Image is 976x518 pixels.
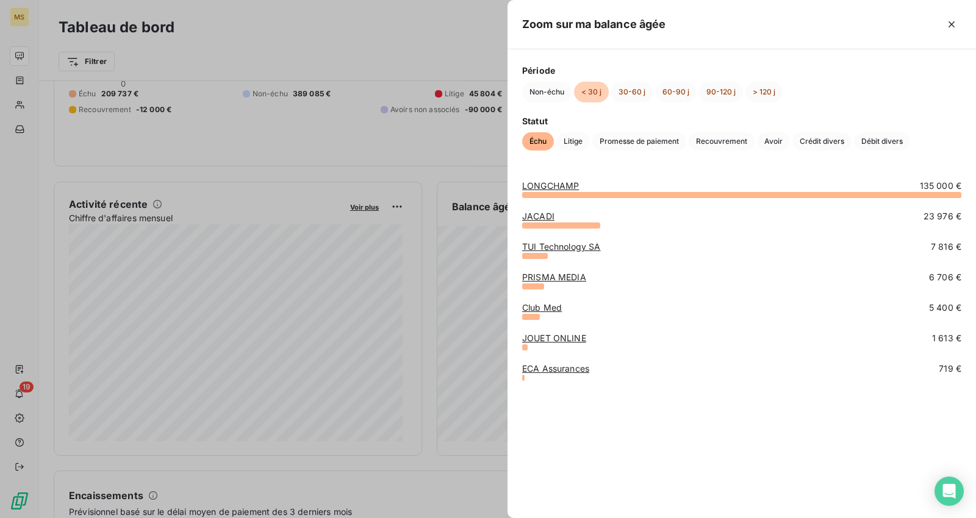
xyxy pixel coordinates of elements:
button: Non-échu [522,82,572,102]
span: 1 613 € [932,332,961,344]
button: Recouvrement [689,132,755,151]
a: ECA Assurances [522,363,589,374]
span: Période [522,64,961,77]
a: JOUET ONLINE [522,333,586,343]
button: 60-90 j [655,82,697,102]
button: 30-60 j [611,82,653,102]
span: 5 400 € [929,302,961,314]
span: Statut [522,115,961,127]
button: Promesse de paiement [592,132,686,151]
a: LONGCHAMP [522,180,579,191]
span: 135 000 € [920,180,961,192]
a: PRISMA MEDIA [522,272,586,282]
h5: Zoom sur ma balance âgée [522,16,666,33]
a: Club Med [522,302,562,313]
button: Débit divers [854,132,910,151]
span: 23 976 € [924,210,961,222]
button: Crédit divers [792,132,852,151]
span: 6 706 € [929,271,961,283]
span: 7 816 € [931,241,961,253]
button: 90-120 j [699,82,743,102]
span: 719 € [939,363,961,375]
button: > 120 j [745,82,783,102]
a: TUI Technology SA [522,241,601,252]
button: Échu [522,132,554,151]
button: Avoir [757,132,790,151]
a: JACADI [522,211,554,221]
button: < 30 j [574,82,609,102]
div: Open Intercom Messenger [935,477,964,506]
button: Litige [556,132,590,151]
